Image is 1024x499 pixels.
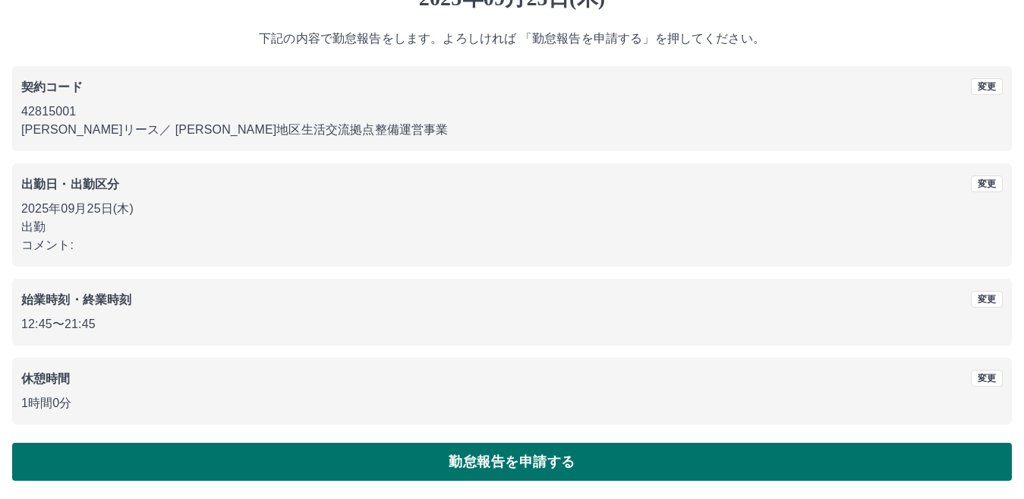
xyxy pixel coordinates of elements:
p: 1時間0分 [21,394,1003,412]
b: 出勤日・出勤区分 [21,178,119,191]
button: 変更 [971,370,1003,387]
b: 契約コード [21,81,83,93]
button: 変更 [971,291,1003,308]
button: 勤怠報告を申請する [12,443,1012,481]
p: 出勤 [21,218,1003,236]
p: [PERSON_NAME]リース ／ [PERSON_NAME]地区生活交流拠点整備運営事業 [21,121,1003,139]
p: 下記の内容で勤怠報告をします。よろしければ 「勤怠報告を申請する」を押してください。 [12,30,1012,48]
p: コメント: [21,236,1003,254]
b: 始業時刻・終業時刻 [21,293,131,306]
p: 12:45 〜 21:45 [21,315,1003,333]
b: 休憩時間 [21,372,71,385]
p: 2025年09月25日(木) [21,200,1003,218]
button: 変更 [971,175,1003,192]
p: 42815001 [21,103,1003,121]
button: 変更 [971,78,1003,95]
